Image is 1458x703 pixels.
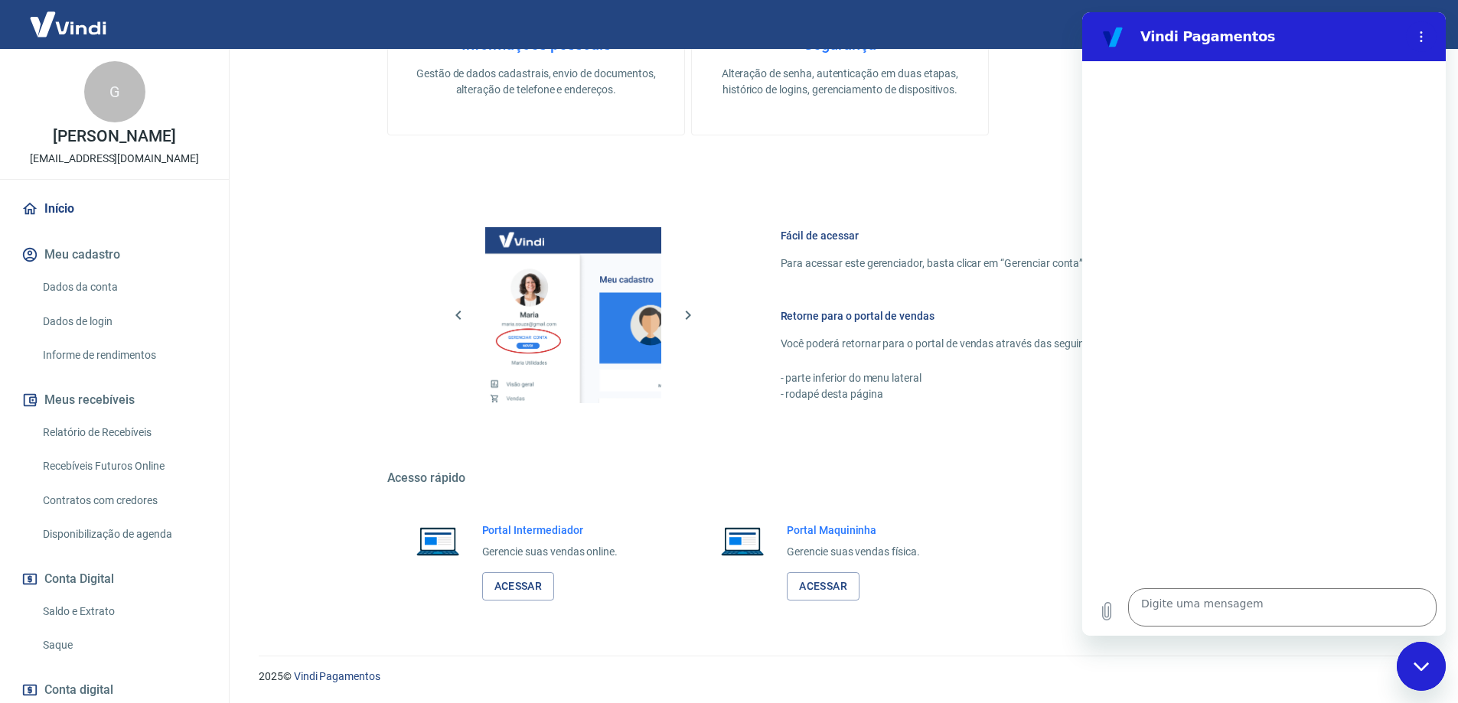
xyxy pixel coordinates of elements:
[37,519,210,550] a: Disponibilização de agenda
[37,340,210,371] a: Informe de rendimentos
[37,596,210,627] a: Saldo e Extrato
[787,544,920,560] p: Gerencie suas vendas física.
[485,227,661,403] img: Imagem da dashboard mostrando o botão de gerenciar conta na sidebar no lado esquerdo
[787,522,920,538] h6: Portal Maquininha
[781,308,1257,324] h6: Retorne para o portal de vendas
[406,522,470,559] img: Imagem de um notebook aberto
[37,417,210,448] a: Relatório de Recebíveis
[787,572,859,600] a: Acessar
[53,129,175,145] p: [PERSON_NAME]
[413,66,660,98] p: Gestão de dados cadastrais, envio de documentos, alteração de telefone e endereços.
[781,370,1257,386] p: - parte inferior do menu lateral
[37,306,210,337] a: Dados de login
[781,386,1257,402] p: - rodapé desta página
[37,630,210,661] a: Saque
[294,670,380,682] a: Vindi Pagamentos
[37,485,210,516] a: Contratos com credores
[37,272,210,303] a: Dados da conta
[18,192,210,226] a: Início
[716,66,964,98] p: Alteração de senha, autenticação em duas etapas, histórico de logins, gerenciamento de dispositivos.
[44,679,113,701] span: Conta digital
[482,544,618,560] p: Gerencie suas vendas online.
[37,451,210,482] a: Recebíveis Futuros Online
[18,1,118,47] img: Vindi
[482,572,555,600] a: Acessar
[781,228,1257,243] h6: Fácil de acessar
[781,336,1257,352] p: Você poderá retornar para o portal de vendas através das seguintes maneiras:
[18,238,210,272] button: Meu cadastro
[18,383,210,417] button: Meus recebíveis
[18,562,210,596] button: Conta Digital
[1082,12,1446,636] iframe: Janela de mensagens
[710,522,775,559] img: Imagem de um notebook aberto
[482,522,618,538] h6: Portal Intermediador
[1397,642,1446,691] iframe: Botão para abrir a janela de mensagens, conversa em andamento
[781,255,1257,272] p: Para acessar este gerenciador, basta clicar em “Gerenciar conta” no menu lateral do portal de ven...
[387,470,1293,486] h5: Acesso rápido
[1385,11,1440,39] button: Sair
[259,669,1421,685] p: 2025 ©
[84,61,145,122] div: G
[30,151,199,167] p: [EMAIL_ADDRESS][DOMAIN_NAME]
